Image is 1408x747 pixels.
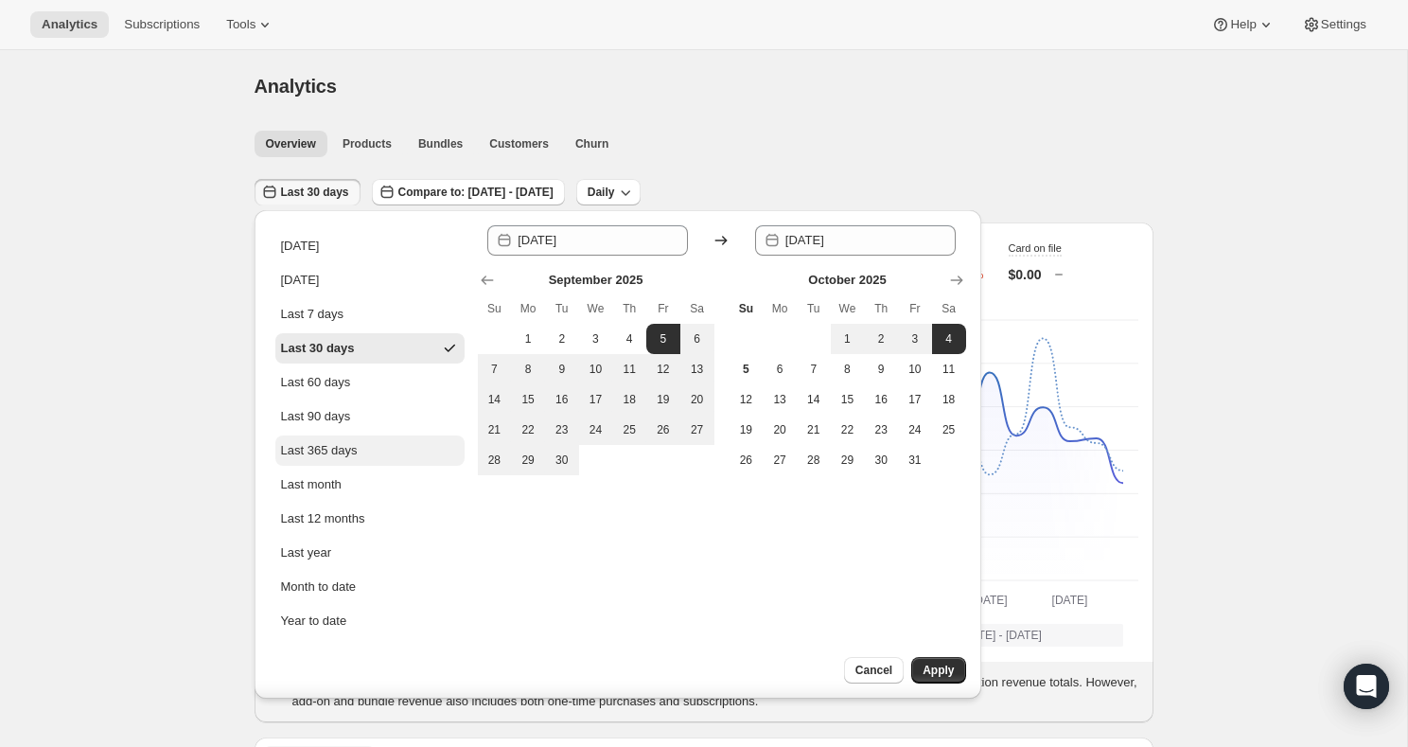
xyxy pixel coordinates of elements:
[545,445,579,475] button: Tuesday September 30 2025
[654,301,673,316] span: Fr
[255,179,361,205] button: Last 30 days
[485,392,504,407] span: 14
[587,362,606,377] span: 10
[804,392,823,407] span: 14
[1344,664,1389,709] div: Open Intercom Messenger
[612,415,646,445] button: Thursday September 25 2025
[864,445,898,475] button: Thursday October 30 2025
[906,362,924,377] span: 10
[275,333,465,364] button: Last 30 days
[864,384,898,415] button: Thursday October 16 2025
[553,331,572,347] span: 2
[124,17,200,32] span: Subscriptions
[960,628,1042,643] span: [DATE] - [DATE]
[587,331,606,347] span: 3
[612,293,646,324] th: Thursday
[906,392,924,407] span: 17
[545,324,579,354] button: Tuesday September 2 2025
[1321,17,1366,32] span: Settings
[898,293,932,324] th: Friday
[226,17,255,32] span: Tools
[1051,594,1087,607] text: [DATE]
[579,415,613,445] button: Wednesday September 24 2025
[553,392,572,407] span: 16
[898,445,932,475] button: Friday October 31 2025
[553,362,572,377] span: 9
[864,354,898,384] button: Thursday October 9 2025
[579,324,613,354] button: Wednesday September 3 2025
[281,237,320,256] div: [DATE]
[688,422,707,437] span: 27
[553,301,572,316] span: Tu
[797,354,831,384] button: Tuesday October 7 2025
[943,267,970,293] button: Show next month, November 2025
[474,267,501,293] button: Show previous month, August 2025
[871,392,890,407] span: 16
[932,324,966,354] button: End of range Saturday October 4 2025
[737,362,756,377] span: 5
[654,422,673,437] span: 26
[545,415,579,445] button: Tuesday September 23 2025
[804,422,823,437] span: 21
[275,436,465,466] button: Last 365 days
[418,136,463,151] span: Bundles
[281,305,344,324] div: Last 7 days
[281,509,365,528] div: Last 12 months
[275,367,465,398] button: Last 60 days
[680,324,714,354] button: Saturday September 6 2025
[932,293,966,324] th: Saturday
[372,179,565,205] button: Compare to: [DATE] - [DATE]
[871,453,890,468] span: 30
[646,324,680,354] button: Start of range Friday September 5 2025
[831,384,865,415] button: Wednesday October 15 2025
[770,453,789,468] span: 27
[485,362,504,377] span: 7
[940,422,959,437] span: 25
[612,324,646,354] button: Thursday September 4 2025
[281,373,351,392] div: Last 60 days
[275,538,465,568] button: Last year
[620,422,639,437] span: 25
[113,11,211,38] button: Subscriptions
[612,384,646,415] button: Thursday September 18 2025
[620,331,639,347] span: 4
[730,293,764,324] th: Sunday
[519,392,537,407] span: 15
[770,301,789,316] span: Mo
[478,384,512,415] button: Sunday September 14 2025
[620,301,639,316] span: Th
[275,504,465,534] button: Last 12 months
[275,401,465,432] button: Last 90 days
[511,354,545,384] button: Monday September 8 2025
[646,293,680,324] th: Friday
[680,384,714,415] button: Saturday September 20 2025
[763,293,797,324] th: Monday
[898,354,932,384] button: Friday October 10 2025
[620,392,639,407] span: 18
[934,624,1123,647] button: [DATE] - [DATE]
[932,384,966,415] button: Saturday October 18 2025
[844,657,904,684] button: Cancel
[588,185,615,200] span: Daily
[1291,11,1378,38] button: Settings
[737,301,756,316] span: Su
[519,422,537,437] span: 22
[275,572,465,602] button: Month to date
[898,384,932,415] button: Friday October 17 2025
[923,663,954,678] span: Apply
[275,470,465,500] button: Last month
[688,331,707,347] span: 6
[864,415,898,445] button: Thursday October 23 2025
[940,362,959,377] span: 11
[511,415,545,445] button: Monday September 22 2025
[587,301,606,316] span: We
[730,384,764,415] button: Sunday October 12 2025
[511,445,545,475] button: Monday September 29 2025
[587,392,606,407] span: 17
[266,136,316,151] span: Overview
[281,185,349,200] span: Last 30 days
[688,362,707,377] span: 13
[576,179,642,205] button: Daily
[545,384,579,415] button: Tuesday September 16 2025
[770,362,789,377] span: 6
